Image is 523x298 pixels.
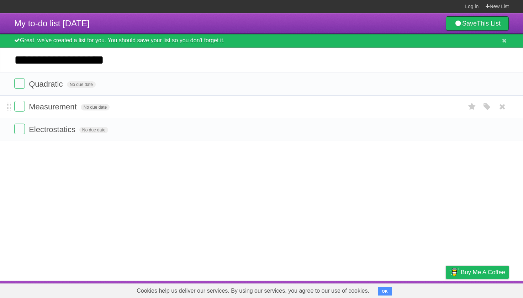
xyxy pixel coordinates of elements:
label: Done [14,124,25,134]
a: Developers [375,283,403,296]
a: Privacy [437,283,455,296]
a: About [351,283,366,296]
span: My to-do list [DATE] [14,18,90,28]
span: Quadratic [29,80,64,88]
span: Buy me a coffee [461,266,505,278]
label: Done [14,78,25,89]
span: No due date [79,127,108,133]
span: Measurement [29,102,79,111]
span: Electrostatics [29,125,77,134]
label: Star task [465,101,479,113]
a: Buy me a coffee [446,266,509,279]
span: Cookies help us deliver our services. By using our services, you agree to our use of cookies. [130,284,376,298]
button: OK [378,287,392,296]
img: Buy me a coffee [449,266,459,278]
a: Terms [412,283,428,296]
a: SaveThis List [446,16,509,31]
span: No due date [81,104,110,110]
span: No due date [67,81,96,88]
label: Done [14,101,25,112]
a: Suggest a feature [464,283,509,296]
b: This List [477,20,501,27]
